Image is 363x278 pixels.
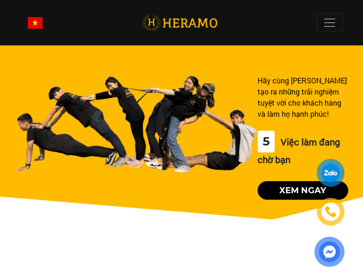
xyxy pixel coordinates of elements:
img: phone-icon [325,206,336,217]
img: vn-flag.png [28,17,43,29]
div: 5 [258,131,275,152]
span: Việc làm đang chờ bạn [258,136,340,165]
img: banner [15,75,258,173]
div: Hãy cùng [PERSON_NAME] tạo ra những trải nghiệm tuyệt vời cho khách hàng và làm họ hạnh phúc! [258,75,348,120]
a: phone-icon [317,198,345,226]
button: Xem ngay [258,181,348,200]
img: logo [142,13,217,32]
